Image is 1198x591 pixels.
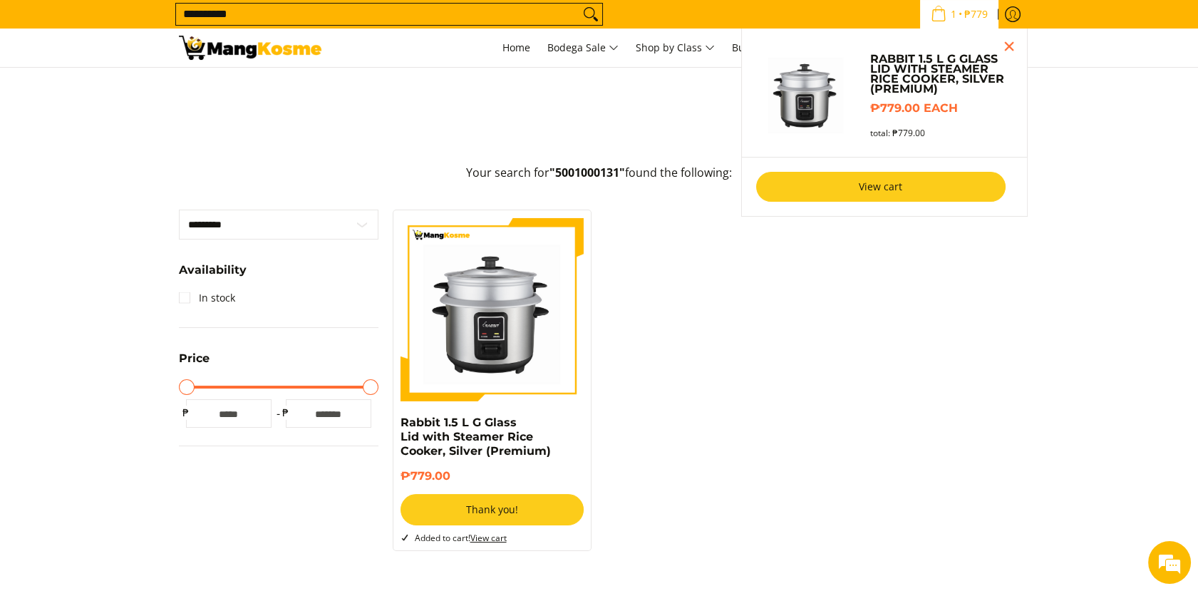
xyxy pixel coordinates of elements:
[998,36,1020,57] button: Close pop up
[756,43,856,143] img: https://mangkosme.com/products/rabbit-1-5-l-g-glass-lid-with-steamer-rice-cooker-silver-class-a
[869,101,1012,115] h6: ₱779.00 each
[725,29,795,67] a: Bulk Center
[926,6,992,22] span: •
[401,469,584,483] h6: ₱779.00
[179,164,1020,196] p: Your search for found the following:
[179,406,193,420] span: ₱
[401,494,584,525] button: Thank you!
[756,172,1006,202] a: View cart
[336,29,1020,67] nav: Main Menu
[949,9,959,19] span: 1
[179,287,235,309] a: In stock
[179,353,210,375] summary: Open
[962,9,990,19] span: ₱779
[732,41,788,54] span: Bulk Center
[869,54,1012,94] a: Rabbit 1.5 L G Glass Lid with Steamer Rice Cooker, Silver (Premium)
[636,39,715,57] span: Shop by Class
[179,36,321,60] img: Search: 1 result found for &quot;5001000131&quot; | Mang Kosme
[549,165,625,180] strong: "5001000131"
[540,29,626,67] a: Bodega Sale
[415,532,507,544] span: Added to cart!
[741,29,1028,217] ul: Sub Menu
[547,39,619,57] span: Bodega Sale
[629,29,722,67] a: Shop by Class
[401,217,584,401] img: https://mangkosme.com/products/rabbit-1-5-l-g-glass-lid-with-steamer-rice-cooker-silver-class-a
[401,416,551,458] a: Rabbit 1.5 L G Glass Lid with Steamer Rice Cooker, Silver (Premium)
[179,264,247,276] span: Availability
[470,532,507,544] a: View cart
[179,353,210,364] span: Price
[279,406,293,420] span: ₱
[579,4,602,25] button: Search
[869,128,924,138] span: total: ₱779.00
[495,29,537,67] a: Home
[179,264,247,287] summary: Open
[502,41,530,54] span: Home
